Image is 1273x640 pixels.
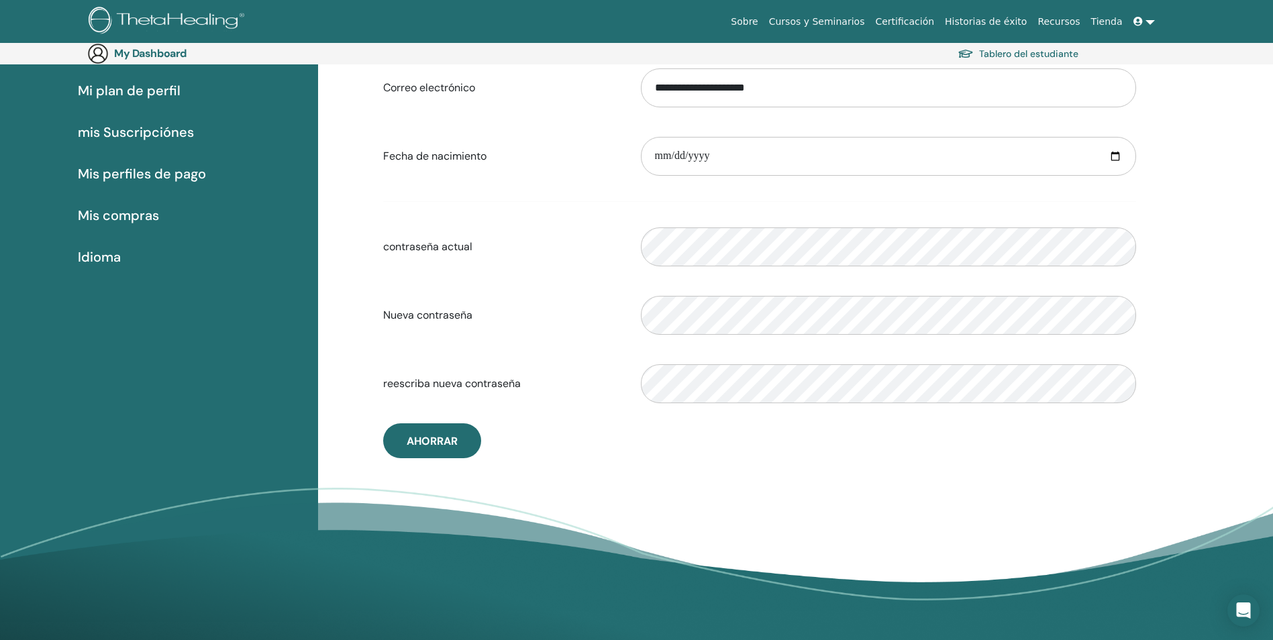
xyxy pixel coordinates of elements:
label: Nueva contraseña [373,303,631,328]
span: Mis compras [78,205,159,225]
span: mis Suscripciónes [78,122,194,142]
label: Fecha de nacimiento [373,144,631,169]
div: Open Intercom Messenger [1227,594,1260,627]
span: Idioma [78,247,121,267]
label: reescriba nueva contraseña [373,371,631,396]
img: generic-user-icon.jpg [87,43,109,64]
a: Certificación [870,9,939,34]
a: Historias de éxito [939,9,1032,34]
a: Tablero del estudiante [958,44,1078,63]
a: Tienda [1086,9,1128,34]
label: Correo electrónico [373,75,631,101]
button: Ahorrar [383,423,481,458]
span: Mis perfiles de pago [78,164,206,184]
img: logo.png [89,7,249,37]
h3: My Dashboard [114,47,248,60]
img: graduation-cap.svg [958,48,974,60]
span: Ahorrar [407,434,458,448]
a: Sobre [725,9,763,34]
a: Cursos y Seminarios [764,9,870,34]
a: Recursos [1032,9,1085,34]
span: Mi plan de perfil [78,81,181,101]
label: contraseña actual [373,234,631,260]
